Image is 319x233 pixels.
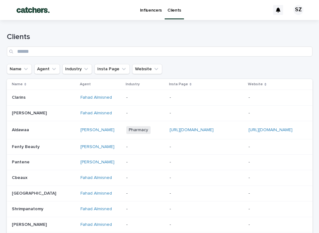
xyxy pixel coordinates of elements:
span: Pharmacy [126,126,151,134]
a: Fahad Almisned [80,206,112,212]
a: Fahad Almisned [80,191,112,196]
p: [GEOGRAPHIC_DATA] [12,190,57,196]
a: Fahad Almisned [80,175,112,181]
p: - [126,175,165,181]
tr: AldawaaAldawaa [PERSON_NAME] Pharmacy[URL][DOMAIN_NAME][URL][DOMAIN_NAME] [7,121,312,139]
p: Industry [126,81,140,88]
p: [PERSON_NAME] [12,109,48,116]
p: - [170,174,172,181]
p: - [126,160,165,165]
p: Shrimpanatomy [12,205,45,212]
tr: Fenty BeautyFenty Beauty [PERSON_NAME] --- -- [7,139,312,155]
tr: [GEOGRAPHIC_DATA][GEOGRAPHIC_DATA] Fahad Almisned --- -- [7,186,312,201]
p: Agent [80,81,91,88]
tr: PantenePantene [PERSON_NAME] --- -- [7,155,312,170]
a: Fahad Almisned [80,111,112,116]
p: - [249,190,251,196]
p: - [249,94,251,100]
a: [URL][DOMAIN_NAME] [249,128,292,132]
p: - [126,144,165,150]
p: - [126,206,165,212]
tr: [PERSON_NAME][PERSON_NAME] Fahad Almisned --- -- [7,105,312,121]
p: Aldawaa [12,126,30,133]
p: - [249,221,251,227]
div: SZ [293,5,303,15]
p: Fenty Beauty [12,143,41,150]
p: Website [248,81,263,88]
p: - [170,158,172,165]
p: [PERSON_NAME] [12,221,48,227]
p: - [170,143,172,150]
p: - [249,158,251,165]
h1: Clients [7,32,312,42]
p: Clarins [12,94,27,100]
a: [URL][DOMAIN_NAME] [170,128,214,132]
a: [PERSON_NAME] [80,160,114,165]
a: Fahad Almisned [80,95,112,100]
p: - [170,221,172,227]
button: Agent [34,64,60,74]
a: [PERSON_NAME] [80,127,114,133]
p: - [126,222,165,227]
button: Website [132,64,162,74]
a: Fahad Almisned [80,222,112,227]
p: Insta Page [169,81,188,88]
tr: CbeauxCbeaux Fahad Almisned --- -- [7,170,312,186]
button: Name [7,64,32,74]
p: - [249,143,251,150]
button: Industry [62,64,92,74]
p: - [170,190,172,196]
p: - [249,109,251,116]
p: - [249,174,251,181]
img: v2itfyCJQeeYoQfrvWhc [12,4,54,16]
p: - [170,205,172,212]
p: - [170,109,172,116]
p: - [126,191,165,196]
p: Cbeaux [12,174,29,181]
p: Pantene [12,158,31,165]
tr: [PERSON_NAME][PERSON_NAME] Fahad Almisned --- -- [7,217,312,232]
p: Name [12,81,23,88]
p: - [170,94,172,100]
tr: ShrimpanatomyShrimpanatomy Fahad Almisned --- -- [7,201,312,217]
button: Insta Page [94,64,130,74]
p: - [126,111,165,116]
input: Search [7,47,312,57]
p: - [126,95,165,100]
p: - [249,205,251,212]
tr: ClarinsClarins Fahad Almisned --- -- [7,90,312,106]
a: [PERSON_NAME] [80,144,114,150]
